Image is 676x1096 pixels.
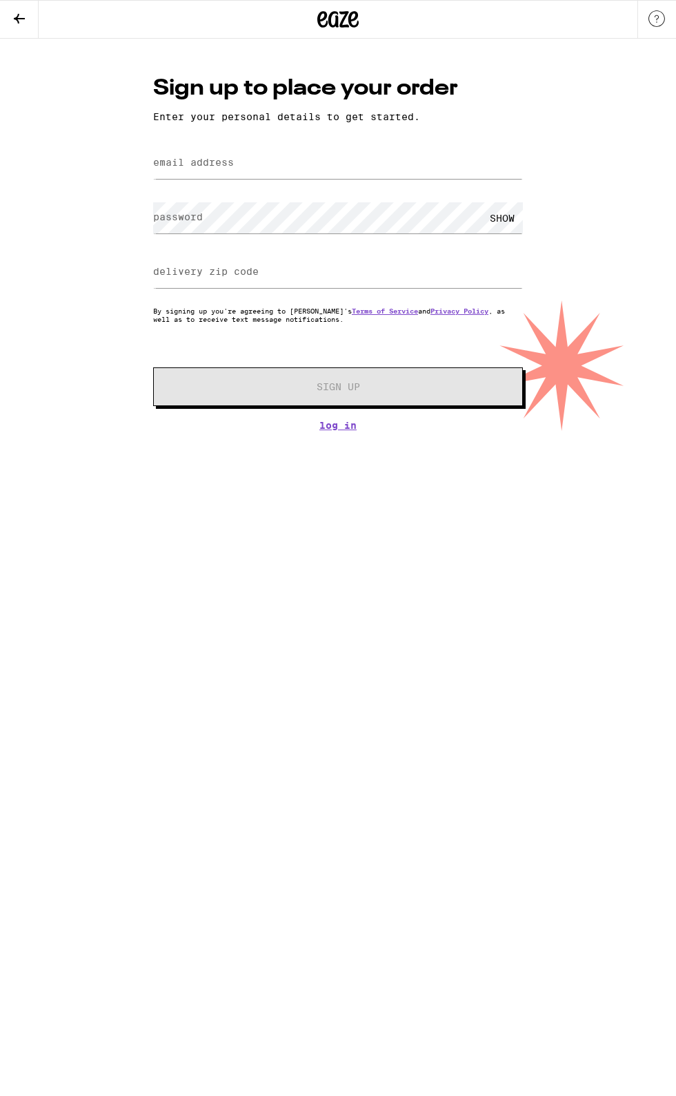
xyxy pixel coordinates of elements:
p: Enter your personal details to get started. [153,111,523,122]
label: password [153,211,203,222]
input: delivery zip code [153,257,523,288]
button: Sign Up [153,367,523,406]
a: Terms of Service [352,307,418,315]
div: SHOW [481,202,523,233]
p: By signing up you're agreeing to [PERSON_NAME]'s and , as well as to receive text message notific... [153,307,523,323]
label: delivery zip code [153,266,259,277]
a: Log In [153,420,523,431]
a: Privacy Policy [430,307,488,315]
span: Sign Up [317,382,360,392]
h1: Sign up to place your order [153,73,523,104]
input: email address [153,148,523,179]
label: email address [153,157,234,168]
